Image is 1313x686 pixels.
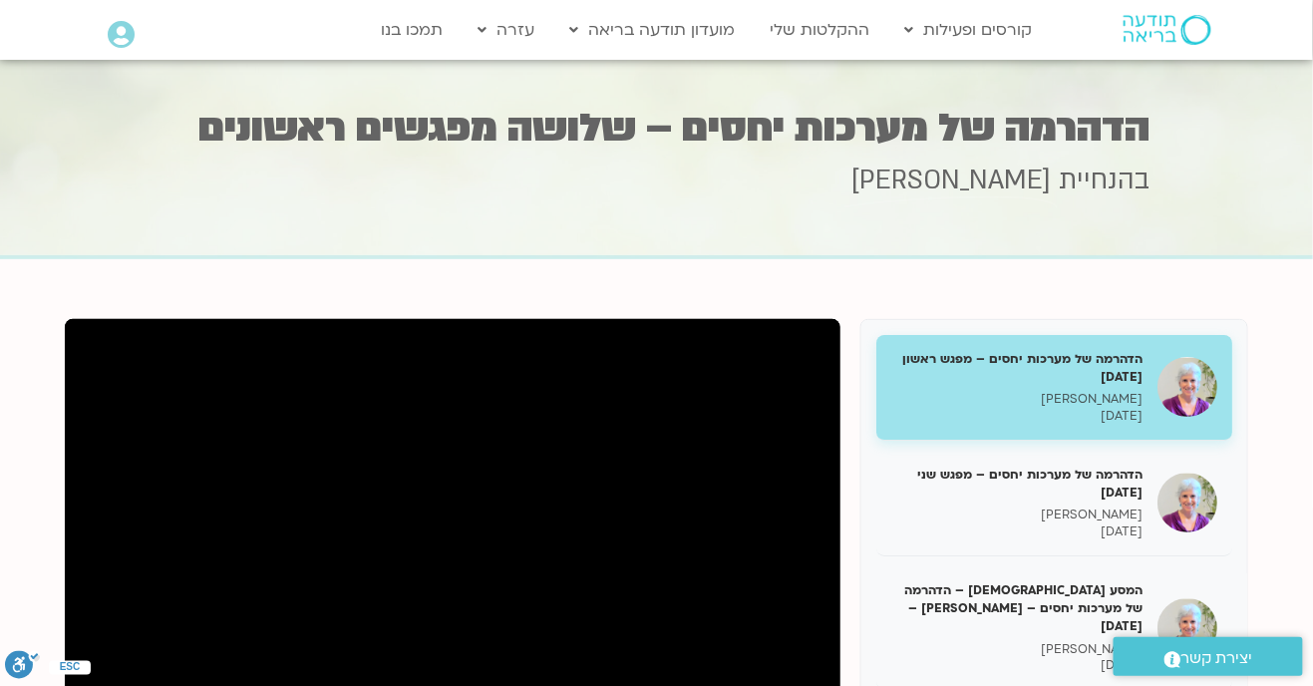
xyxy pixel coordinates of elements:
[559,11,745,49] a: מועדון תודעה בריאה
[891,408,1143,425] p: [DATE]
[891,641,1143,658] p: [PERSON_NAME]
[891,581,1143,636] h5: המסע [DEMOGRAPHIC_DATA] – הדהרמה של מערכות יחסים – [PERSON_NAME] – [DATE]
[891,523,1143,540] p: [DATE]
[760,11,879,49] a: ההקלטות שלי
[891,507,1143,523] p: [PERSON_NAME]
[1124,15,1211,45] img: תודעה בריאה
[1060,163,1150,198] span: בהנחיית
[891,391,1143,408] p: [PERSON_NAME]
[891,350,1143,386] h5: הדהרמה של מערכות יחסים – מפגש ראשון [DATE]
[164,109,1150,148] h1: הדהרמה של מערכות יחסים – שלושה מפגשים ראשונים
[1157,598,1217,658] img: המסע הבודהיסטי – הדהרמה של מערכות יחסים – סנדיה – 12/12/24
[371,11,453,49] a: תמכו בנו
[891,657,1143,674] p: [DATE]
[1157,357,1217,417] img: הדהרמה של מערכות יחסים – מפגש ראשון 28/11/24
[891,466,1143,502] h5: הדהרמה של מערכות יחסים – מפגש שני [DATE]
[894,11,1042,49] a: קורסים ופעילות
[1114,637,1303,676] a: יצירת קשר
[1181,645,1253,672] span: יצירת קשר
[468,11,544,49] a: עזרה
[1157,473,1217,532] img: הדהרמה של מערכות יחסים – מפגש שני 05/12/24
